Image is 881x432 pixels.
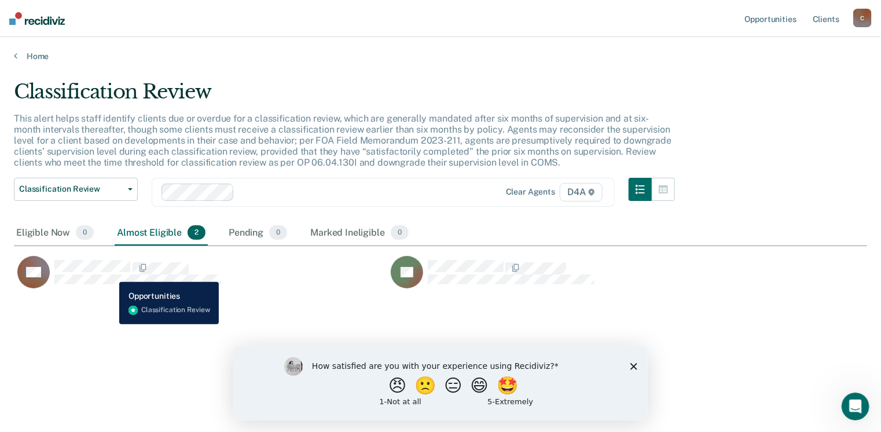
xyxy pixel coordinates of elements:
[387,255,761,302] div: CaseloadOpportunityCell-0573545
[14,80,675,113] div: Classification Review
[233,346,648,420] iframe: Survey by Kim from Recidiviz
[76,225,94,240] span: 0
[391,225,409,240] span: 0
[14,51,867,61] a: Home
[188,225,205,240] span: 2
[560,183,602,202] span: D4A
[14,178,138,201] button: Classification Review
[226,221,289,246] div: Pending0
[14,113,671,169] p: This alert helps staff identify clients due or overdue for a classification review, which are gen...
[853,9,872,27] button: C
[308,221,411,246] div: Marked Ineligible0
[842,393,869,420] iframe: Intercom live chat
[14,221,96,246] div: Eligible Now0
[269,225,287,240] span: 0
[9,12,65,25] img: Recidiviz
[14,255,387,302] div: CaseloadOpportunityCell-0821281
[115,221,208,246] div: Almost Eligible2
[506,187,555,197] div: Clear agents
[19,184,123,194] span: Classification Review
